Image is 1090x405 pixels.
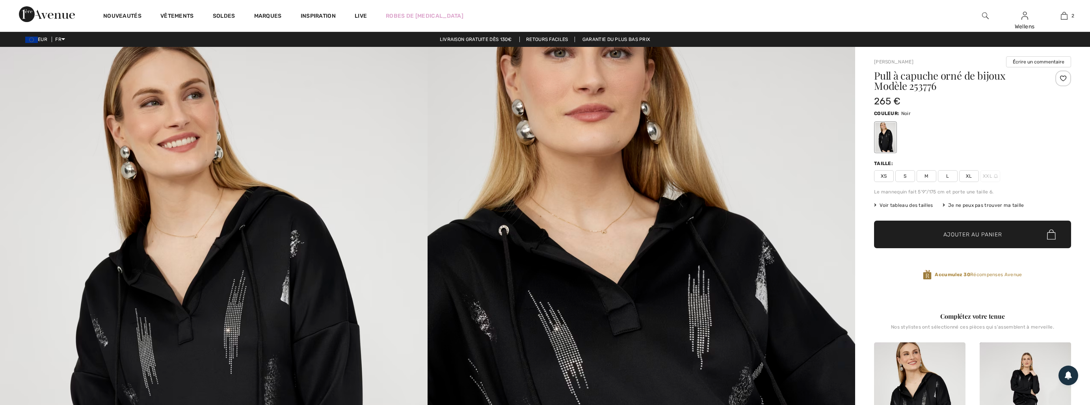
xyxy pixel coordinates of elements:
[943,230,1002,239] span: Ajouter au panier
[874,96,901,107] span: 265 €
[901,111,911,116] span: Noir
[519,37,575,42] a: Retours faciles
[1047,229,1056,240] img: Bag.svg
[874,188,1071,195] div: Le mannequin fait 5'9"/175 cm et porte une taille 6.
[875,123,896,152] div: Noir
[433,37,518,42] a: Livraison gratuite dès 130€
[386,12,463,20] a: Robes de [MEDICAL_DATA]
[25,37,38,43] img: Euro
[943,202,1024,209] div: Je ne peux pas trouver ma taille
[874,160,895,167] div: Taille:
[1021,12,1028,19] a: Se connecter
[1071,12,1074,19] span: 2
[935,271,1022,278] span: Récompenses Avenue
[874,221,1071,248] button: Ajouter au panier
[994,174,998,178] img: ring-m.svg
[355,12,367,20] a: Live
[25,37,50,42] span: EUR
[1040,346,1082,366] iframe: Ouvre un widget dans lequel vous pouvez chatter avec l’un de nos agents
[874,71,1038,91] h1: Pull à capuche orné de bijoux Modèle 253776
[55,37,65,42] span: FR
[19,6,75,22] img: 1ère Avenue
[982,11,989,20] img: recherche
[917,170,936,182] span: M
[938,170,958,182] span: L
[874,202,933,209] span: Voir tableau des tailles
[1061,11,1068,20] img: Mon panier
[874,312,1071,321] div: Complétez votre tenue
[1021,11,1028,20] img: Mes infos
[213,13,235,21] a: Soldes
[923,269,932,280] img: Récompenses Avenue
[935,272,970,277] strong: Accumulez 30
[254,13,282,21] a: Marques
[874,59,913,65] a: [PERSON_NAME]
[874,111,899,116] span: Couleur:
[980,170,1000,182] span: XXL
[959,170,979,182] span: XL
[103,13,141,21] a: Nouveautés
[1045,11,1083,20] a: 2
[576,37,657,42] a: Garantie du plus bas prix
[1006,56,1071,67] button: Écrire un commentaire
[1005,22,1044,31] div: Wellens
[895,170,915,182] span: S
[874,324,1071,336] div: Nos stylistes ont sélectionné ces pièces qui s'assemblent à merveille.
[301,13,336,21] span: Inspiration
[160,13,194,21] a: Vêtements
[874,170,894,182] span: XS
